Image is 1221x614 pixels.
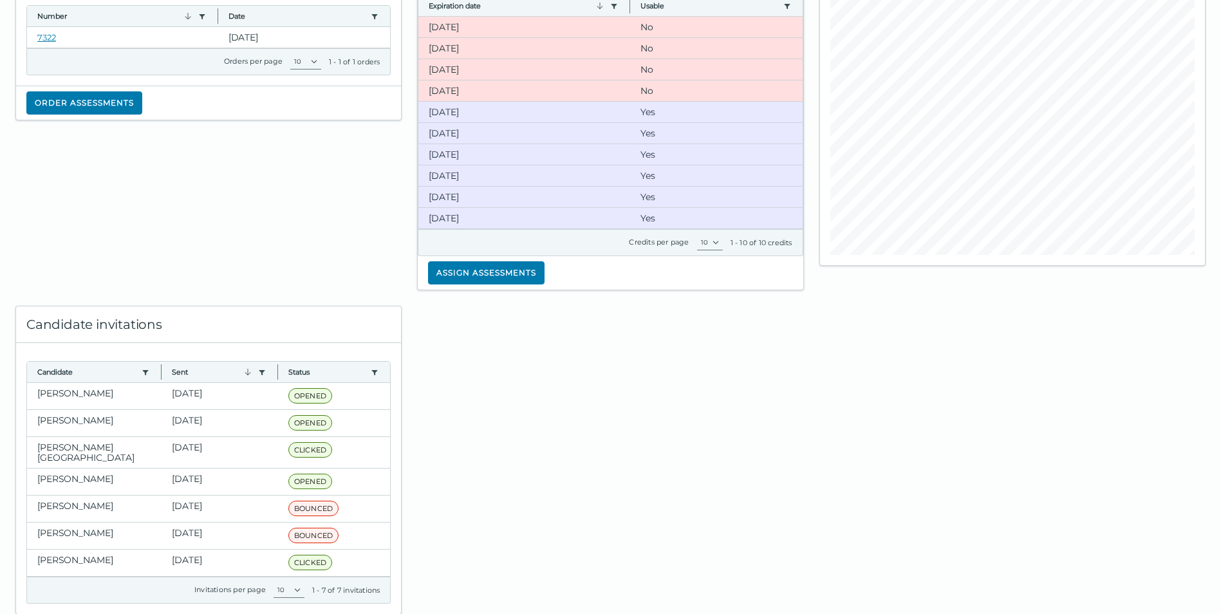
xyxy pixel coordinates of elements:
span: BOUNCED [288,501,339,516]
clr-dg-cell: No [630,59,803,80]
clr-dg-cell: Yes [630,208,803,228]
label: Orders per page [224,57,283,66]
clr-dg-cell: [DATE] [418,144,630,165]
clr-dg-cell: [PERSON_NAME] [27,496,162,522]
span: OPENED [288,388,332,404]
div: Candidate invitations [16,306,401,343]
a: 7322 [37,32,56,42]
clr-dg-cell: [PERSON_NAME] [27,469,162,495]
span: CLICKED [288,555,332,570]
div: 1 - 10 of 10 credits [731,237,792,248]
span: OPENED [288,474,332,489]
button: Sent [172,367,252,377]
button: Column resize handle [214,2,222,30]
clr-dg-cell: Yes [630,102,803,122]
clr-dg-cell: [DATE] [162,437,277,468]
clr-dg-cell: No [630,17,803,37]
button: Usable [640,1,778,11]
button: Date [228,11,366,21]
div: 1 - 7 of 7 invitations [312,585,380,595]
clr-dg-cell: [DATE] [418,165,630,186]
clr-dg-cell: [DATE] [162,496,277,522]
clr-dg-cell: [DATE] [418,102,630,122]
span: OPENED [288,415,332,431]
label: Invitations per page [194,585,266,594]
clr-dg-cell: Yes [630,144,803,165]
clr-dg-cell: [PERSON_NAME] [27,383,162,409]
clr-dg-cell: [DATE] [418,123,630,144]
button: Status [288,367,366,377]
button: Assign assessments [428,261,545,284]
clr-dg-cell: Yes [630,187,803,207]
clr-dg-cell: [DATE] [162,523,277,549]
button: Number [37,11,193,21]
clr-dg-cell: [DATE] [162,410,277,436]
clr-dg-cell: No [630,80,803,101]
clr-dg-cell: No [630,38,803,59]
span: BOUNCED [288,528,339,543]
clr-dg-cell: [DATE] [418,38,630,59]
clr-dg-cell: [DATE] [162,383,277,409]
clr-dg-cell: [DATE] [418,17,630,37]
button: Expiration date [429,1,605,11]
span: CLICKED [288,442,332,458]
clr-dg-cell: [PERSON_NAME] [27,550,162,576]
clr-dg-cell: [DATE] [418,187,630,207]
clr-dg-cell: Yes [630,123,803,144]
clr-dg-cell: [DATE] [418,208,630,228]
clr-dg-cell: [PERSON_NAME] [27,410,162,436]
clr-dg-cell: [PERSON_NAME] [27,523,162,549]
button: Column resize handle [274,358,282,386]
button: Order assessments [26,91,142,115]
clr-dg-cell: Yes [630,165,803,186]
clr-dg-cell: [PERSON_NAME][GEOGRAPHIC_DATA] [27,437,162,468]
clr-dg-cell: [DATE] [162,550,277,576]
label: Credits per page [629,237,689,247]
clr-dg-cell: [DATE] [418,59,630,80]
clr-dg-cell: [DATE] [218,27,391,48]
clr-dg-cell: [DATE] [162,469,277,495]
clr-dg-cell: [DATE] [418,80,630,101]
button: Column resize handle [157,358,165,386]
button: Candidate [37,367,136,377]
div: 1 - 1 of 1 orders [329,57,380,67]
